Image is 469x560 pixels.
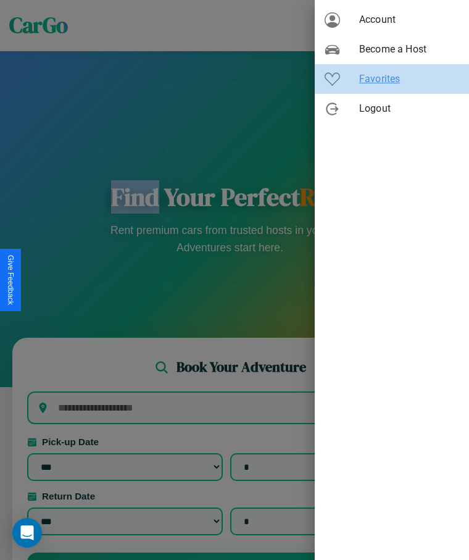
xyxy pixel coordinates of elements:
div: Give Feedback [6,255,15,305]
span: Favorites [359,72,459,86]
div: Account [315,5,469,35]
div: Logout [315,94,469,123]
span: Account [359,12,459,27]
div: Favorites [315,64,469,94]
span: Become a Host [359,42,459,57]
div: Open Intercom Messenger [12,518,42,548]
span: Logout [359,101,459,116]
div: Become a Host [315,35,469,64]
